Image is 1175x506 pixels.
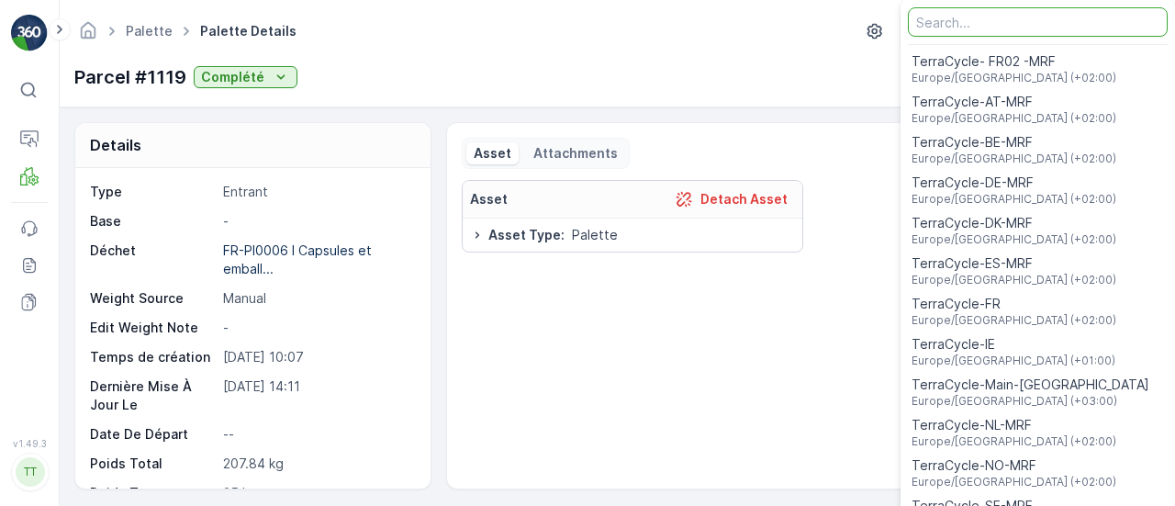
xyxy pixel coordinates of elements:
[196,22,300,40] span: Palette Details
[912,71,1116,85] span: Europe/[GEOGRAPHIC_DATA] (+02:00)
[912,254,1116,273] span: TerraCycle-ES-MRF
[912,475,1116,489] span: Europe/[GEOGRAPHIC_DATA] (+02:00)
[90,425,216,444] p: Date De Départ
[912,152,1116,166] span: Europe/[GEOGRAPHIC_DATA] (+02:00)
[474,144,511,163] p: Asset
[90,212,216,231] p: Base
[74,63,186,91] p: Parcel #1119
[16,457,45,487] div: TT
[90,455,216,473] p: Poids Total
[700,190,788,208] p: Detach Asset
[223,455,411,473] p: 207.84 kg
[912,273,1116,287] span: Europe/[GEOGRAPHIC_DATA] (+02:00)
[470,190,508,208] p: Asset
[572,226,618,244] span: Palette
[90,484,216,502] p: Poids Tare
[912,174,1116,192] span: TerraCycle-DE-MRF
[223,484,411,502] p: 25 kg
[912,354,1115,368] span: Europe/[GEOGRAPHIC_DATA] (+01:00)
[912,335,1115,354] span: TerraCycle-IE
[11,453,48,491] button: TT
[912,232,1116,247] span: Europe/[GEOGRAPHIC_DATA] (+02:00)
[912,214,1116,232] span: TerraCycle-DK-MRF
[90,134,141,156] p: Details
[912,434,1116,449] span: Europe/[GEOGRAPHIC_DATA] (+02:00)
[223,319,411,337] p: -
[194,66,297,88] button: Complété
[912,456,1116,475] span: TerraCycle-NO-MRF
[90,319,216,337] p: Edit Weight Note
[912,93,1116,111] span: TerraCycle-AT-MRF
[90,348,216,366] p: Temps de création
[90,242,216,278] p: Déchet
[667,188,795,210] button: Detach Asset
[90,377,216,414] p: Dernière Mise À Jour Le
[912,394,1149,409] span: Europe/[GEOGRAPHIC_DATA] (+03:00)
[201,68,264,86] p: Complété
[908,7,1168,37] input: Search...
[223,289,411,308] p: Manual
[912,416,1116,434] span: TerraCycle-NL-MRF
[912,52,1116,71] span: TerraCycle- FR02 -MRF
[223,242,372,276] p: FR-PI0006 I Capsules et emball...
[533,144,618,163] p: Attachments
[223,348,411,366] p: [DATE] 10:07
[11,438,48,449] span: v 1.49.3
[126,23,173,39] a: Palette
[11,15,48,51] img: logo
[912,111,1116,126] span: Europe/[GEOGRAPHIC_DATA] (+02:00)
[223,377,411,414] p: [DATE] 14:11
[223,212,411,231] p: -
[223,425,411,444] p: --
[912,295,1116,313] span: TerraCycle-FR
[223,183,411,201] p: Entrant
[90,183,216,201] p: Type
[912,133,1116,152] span: TerraCycle-BE-MRF
[912,376,1149,394] span: TerraCycle-Main-[GEOGRAPHIC_DATA]
[912,192,1116,207] span: Europe/[GEOGRAPHIC_DATA] (+02:00)
[90,289,216,308] p: Weight Source
[78,28,98,43] a: Homepage
[488,226,565,244] span: Asset Type :
[912,313,1116,328] span: Europe/[GEOGRAPHIC_DATA] (+02:00)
